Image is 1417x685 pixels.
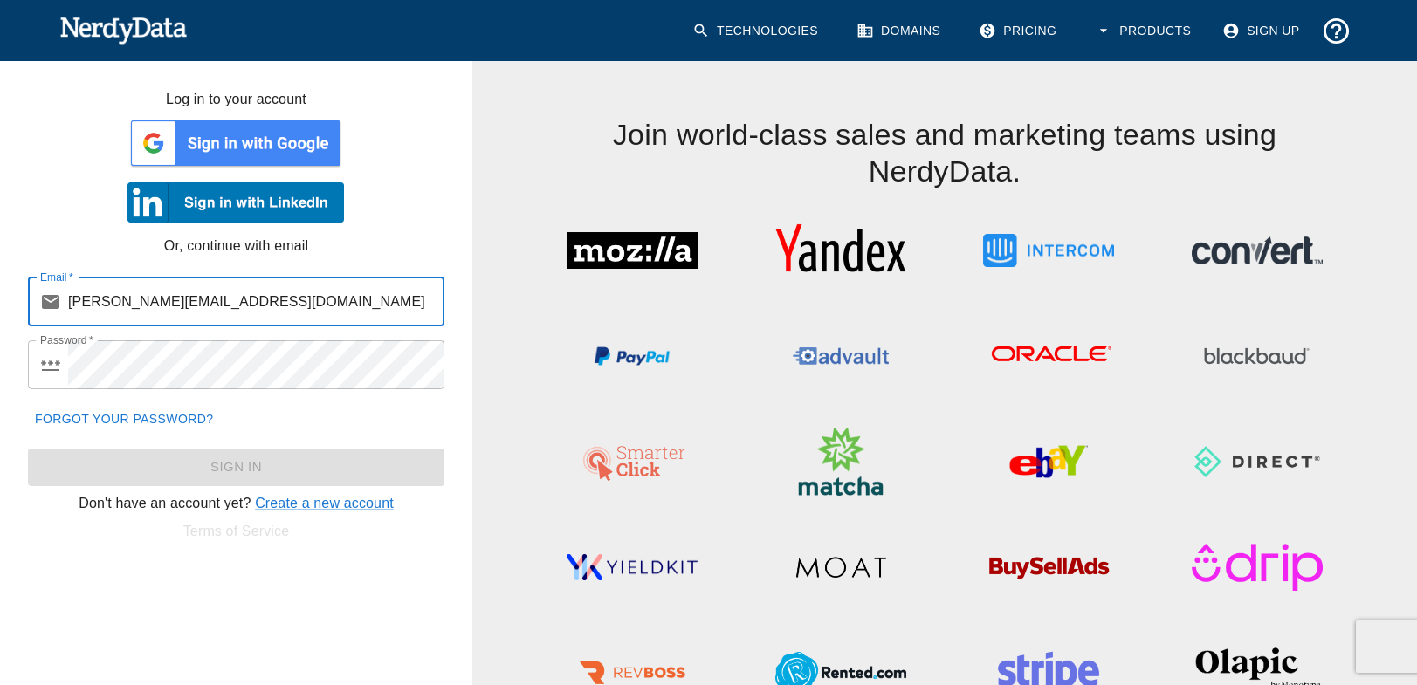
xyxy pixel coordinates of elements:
[567,528,698,606] img: YieldKit
[40,332,93,347] label: Password
[59,12,188,47] img: NerdyData.com
[775,211,906,290] img: Yandex
[1084,9,1205,53] button: Products
[1212,9,1313,53] a: Sign Up
[775,422,906,501] img: Matcha
[1192,422,1323,501] img: Direct
[255,496,394,510] a: Create a new account
[1192,317,1323,395] img: Blackbaud
[775,317,906,395] img: Advault
[1192,211,1323,290] img: Convert
[682,9,832,53] a: Technologies
[983,317,1114,395] img: Oracle
[846,9,954,53] a: Domains
[28,403,220,435] a: Forgot your password?
[567,211,698,290] img: Mozilla
[40,270,73,284] label: Email
[983,211,1114,290] img: Intercom
[1314,9,1359,53] button: Support and Documentation
[528,61,1361,190] h4: Join world-class sales and marketing teams using NerdyData.
[775,528,906,606] img: Moat
[1192,528,1323,606] img: Drip
[968,9,1070,53] a: Pricing
[567,422,698,501] img: SmarterClick
[983,528,1114,606] img: BuySellAds
[983,422,1114,501] img: eBay
[567,317,698,395] img: PayPal
[183,524,290,538] a: Terms of Service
